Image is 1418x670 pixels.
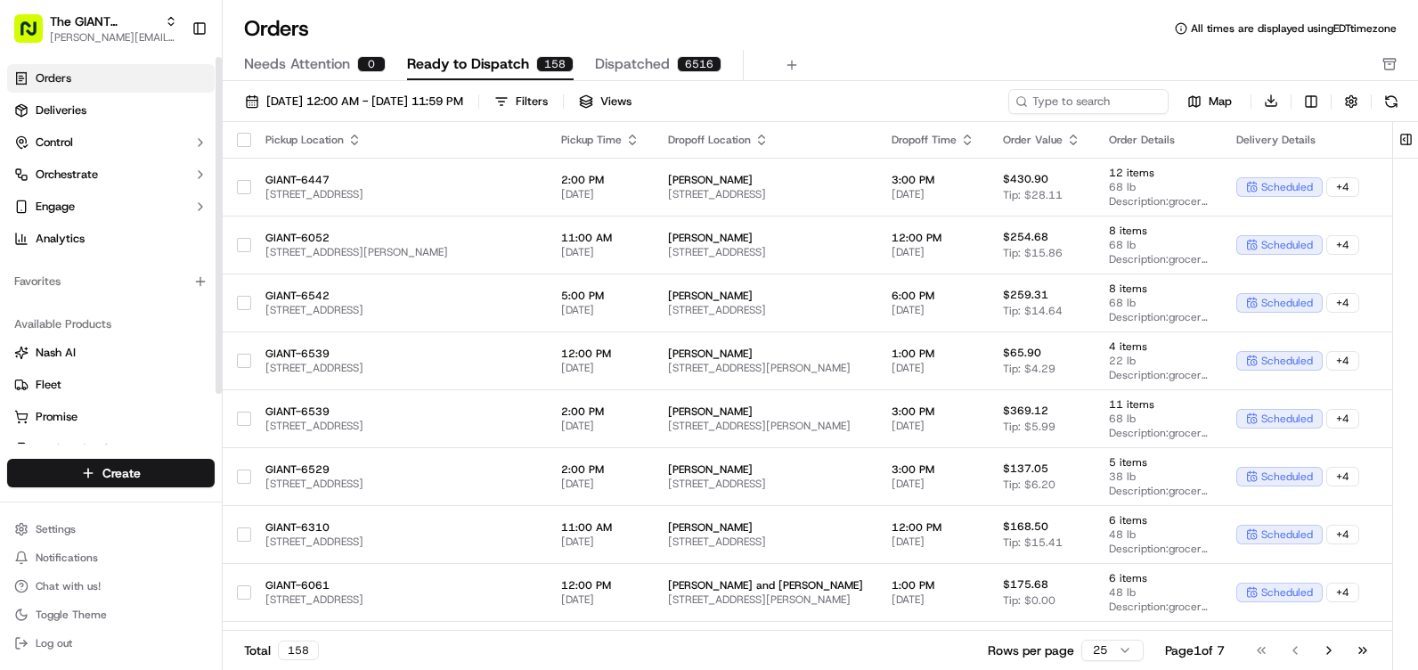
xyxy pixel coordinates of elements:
button: Fleet [7,371,215,399]
span: [DATE] [892,592,974,607]
button: Refresh [1379,89,1404,114]
span: Tip: $0.00 [1003,593,1055,608]
span: $369.12 [1003,404,1048,418]
span: GIANT-6529 [265,462,533,477]
span: [DATE] [892,477,974,491]
span: Chat with us! [36,579,101,593]
div: Pickup Location [265,133,533,147]
p: Welcome 👋 [18,71,324,100]
span: Orchestrate [36,167,98,183]
button: The GIANT Company [50,12,158,30]
span: Tip: $15.41 [1003,535,1063,550]
span: 68 lb [1109,296,1208,310]
span: 68 lb [1109,180,1208,194]
span: 6:00 PM [892,289,974,303]
span: [PERSON_NAME] [668,347,863,361]
span: [PERSON_NAME] [668,462,863,477]
span: 8 items [1109,282,1208,296]
button: The GIANT Company[PERSON_NAME][EMAIL_ADDRESS][PERSON_NAME][DOMAIN_NAME] [7,7,184,50]
span: [PERSON_NAME] [668,520,863,535]
div: Start new chat [61,170,292,188]
span: [DATE] [892,303,974,317]
div: Total [244,641,319,660]
span: Description: grocery bags [1109,368,1208,382]
a: 💻API Documentation [143,343,293,375]
span: Description: grocery bags [1109,542,1208,556]
span: Tip: $5.99 [1003,420,1055,434]
img: Nash [18,18,53,53]
button: Toggle Theme [7,602,215,627]
span: $137.05 [1003,462,1048,476]
span: [DATE] [561,419,640,433]
button: Product Catalog [7,435,215,463]
span: 4 items [1109,629,1208,643]
span: 2:00 PM [561,173,640,187]
span: 1:00 PM [892,347,974,361]
a: Promise [14,409,208,425]
span: API Documentation [168,350,286,368]
span: [PERSON_NAME][EMAIL_ADDRESS][PERSON_NAME][DOMAIN_NAME] [50,30,177,45]
span: 12 items [1109,166,1208,180]
span: 6 items [1109,571,1208,585]
span: $430.90 [1003,172,1048,186]
span: GIANT-6542 [265,289,533,303]
span: [STREET_ADDRESS] [668,187,863,201]
span: Settings [36,522,76,536]
span: Description: grocery bags [1109,194,1208,208]
span: GIANT-6052 [265,231,533,245]
span: [PERSON_NAME] [668,231,863,245]
a: Nash AI [14,345,208,361]
button: Filters [486,89,556,114]
div: Order Value [1003,133,1080,147]
span: Promise [36,409,77,425]
div: + 4 [1326,177,1359,197]
span: Tip: $14.64 [1003,304,1063,318]
span: GIANT-6539 [265,347,533,361]
span: Fleet [36,377,61,393]
button: See all [276,228,324,249]
span: [DATE] [561,361,640,375]
button: [DATE] 12:00 AM - [DATE] 11:59 PM [237,89,471,114]
span: Pylon [177,394,216,407]
span: 5 items [1109,455,1208,470]
div: + 4 [1326,583,1359,602]
span: Description: grocery bags [1109,252,1208,266]
span: 1:00 PM [892,578,974,592]
span: Nash AI [36,345,76,361]
button: Promise [7,403,215,431]
span: GIANT-6539 [265,404,533,419]
span: [DATE] [59,276,95,290]
span: Analytics [36,231,85,247]
span: 12:00 PM [892,520,974,535]
span: [STREET_ADDRESS][PERSON_NAME] [265,245,533,259]
span: [STREET_ADDRESS] [668,245,863,259]
button: Control [7,128,215,157]
div: + 4 [1326,351,1359,371]
span: [PERSON_NAME] and [PERSON_NAME] [668,578,863,592]
div: Favorites [7,267,215,296]
span: [DATE] [561,592,640,607]
span: [STREET_ADDRESS][PERSON_NAME] [668,592,863,607]
span: [DATE] [892,535,974,549]
span: [STREET_ADDRESS] [668,477,863,491]
input: Type to search [1008,89,1169,114]
span: $65.90 [1003,346,1041,360]
span: [DATE] [892,245,974,259]
span: GIANT-6310 [265,520,533,535]
span: Tip: $6.20 [1003,478,1055,492]
button: Settings [7,517,215,542]
button: Start new chat [303,176,324,197]
div: + 4 [1326,293,1359,313]
div: 💻 [151,352,165,366]
span: Orders [36,70,71,86]
span: [STREET_ADDRESS] [265,535,533,549]
span: scheduled [1261,470,1313,484]
span: Map [1209,94,1232,110]
span: [DATE] [892,361,974,375]
a: Orders [7,64,215,93]
span: 3:00 PM [892,404,974,419]
div: + 4 [1326,525,1359,544]
span: [DATE] [561,535,640,549]
span: 11:00 AM [561,520,640,535]
span: Dispatched [595,53,670,75]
